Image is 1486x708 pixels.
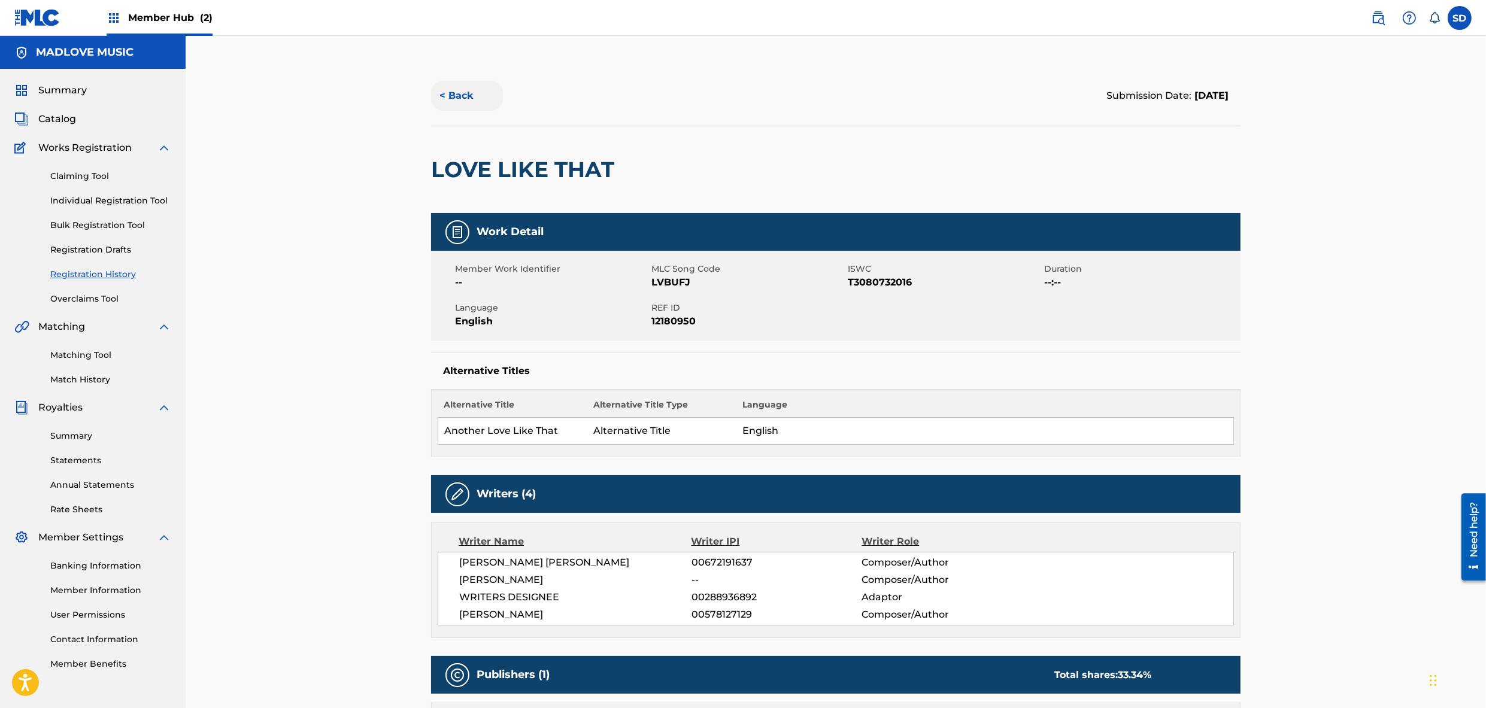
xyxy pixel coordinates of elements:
[14,400,29,415] img: Royalties
[477,225,544,239] h5: Work Detail
[14,112,76,126] a: CatalogCatalog
[50,268,171,281] a: Registration History
[14,9,60,26] img: MLC Logo
[38,530,123,545] span: Member Settings
[587,418,736,445] td: Alternative Title
[651,275,845,290] span: LVBUFJ
[50,430,171,442] a: Summary
[38,112,76,126] span: Catalog
[459,573,692,587] span: [PERSON_NAME]
[862,590,1017,604] span: Adaptor
[1118,669,1151,680] span: 33.34 %
[455,314,648,329] span: English
[477,487,536,501] h5: Writers (4)
[736,399,1234,418] th: Language
[1426,651,1486,708] iframe: Chat Widget
[692,573,862,587] span: --
[50,349,171,361] a: Matching Tool
[128,11,213,25] span: Member Hub
[157,320,171,334] img: expand
[450,487,465,502] img: Writers
[455,302,648,314] span: Language
[1402,11,1417,25] img: help
[450,668,465,682] img: Publishers
[107,11,121,25] img: Top Rightsholders
[36,45,134,59] h5: MADLOVE MUSIC
[50,609,171,621] a: User Permissions
[14,83,87,98] a: SummarySummary
[431,156,620,183] h2: LOVE LIKE THAT
[1371,11,1385,25] img: search
[848,275,1041,290] span: T3080732016
[50,170,171,183] a: Claiming Tool
[862,607,1017,622] span: Composer/Author
[651,314,845,329] span: 12180950
[1044,275,1238,290] span: --:--
[692,607,862,622] span: 00578127129
[438,399,587,418] th: Alternative Title
[14,530,29,545] img: Member Settings
[38,320,85,334] span: Matching
[38,141,132,155] span: Works Registration
[50,244,171,256] a: Registration Drafts
[443,365,1229,377] h5: Alternative Titles
[50,195,171,207] a: Individual Registration Tool
[50,373,171,386] a: Match History
[692,555,862,570] span: 00672191637
[651,302,845,314] span: REF ID
[438,418,587,445] td: Another Love Like That
[14,141,30,155] img: Works Registration
[1106,89,1229,103] div: Submission Date:
[50,219,171,232] a: Bulk Registration Tool
[1191,90,1229,101] span: [DATE]
[1397,6,1421,30] div: Help
[651,263,845,275] span: MLC Song Code
[587,399,736,418] th: Alternative Title Type
[200,12,213,23] span: (2)
[1366,6,1390,30] a: Public Search
[862,573,1017,587] span: Composer/Author
[50,560,171,572] a: Banking Information
[14,320,29,334] img: Matching
[736,418,1234,445] td: English
[459,555,692,570] span: [PERSON_NAME] [PERSON_NAME]
[862,534,1017,549] div: Writer Role
[1429,12,1440,24] div: Notifications
[50,633,171,646] a: Contact Information
[14,45,29,60] img: Accounts
[1452,489,1486,585] iframe: Resource Center
[14,112,29,126] img: Catalog
[50,479,171,491] a: Annual Statements
[157,530,171,545] img: expand
[1448,6,1472,30] div: User Menu
[14,83,29,98] img: Summary
[38,400,83,415] span: Royalties
[450,225,465,239] img: Work Detail
[50,658,171,670] a: Member Benefits
[1430,663,1437,698] div: Drag
[1044,263,1238,275] span: Duration
[455,275,648,290] span: --
[50,584,171,597] a: Member Information
[459,534,692,549] div: Writer Name
[455,263,648,275] span: Member Work Identifier
[477,668,550,682] h5: Publishers (1)
[50,293,171,305] a: Overclaims Tool
[157,400,171,415] img: expand
[692,534,862,549] div: Writer IPI
[38,83,87,98] span: Summary
[692,590,862,604] span: 00288936892
[459,607,692,622] span: [PERSON_NAME]
[862,555,1017,570] span: Composer/Author
[50,503,171,516] a: Rate Sheets
[1054,668,1151,682] div: Total shares:
[50,454,171,467] a: Statements
[848,263,1041,275] span: ISWC
[459,590,692,604] span: WRITERS DESIGNEE
[157,141,171,155] img: expand
[431,81,503,111] button: < Back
